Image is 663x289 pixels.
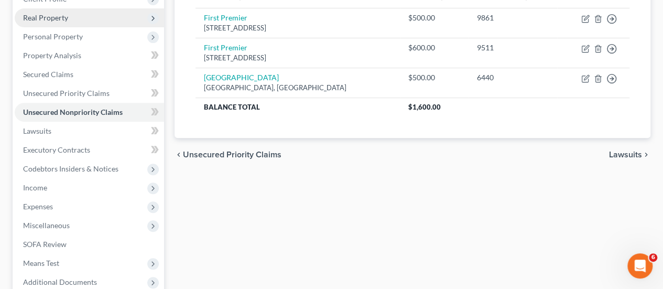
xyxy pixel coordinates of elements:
a: Executory Contracts [15,141,164,159]
span: Secured Claims [23,70,73,79]
a: First Premier [204,13,247,22]
span: Means Test [23,259,59,267]
span: Additional Documents [23,277,97,286]
iframe: Intercom live chat [627,253,653,279]
span: Lawsuits [609,151,642,159]
span: Property Analysis [23,51,81,60]
span: Unsecured Priority Claims [183,151,281,159]
span: Personal Property [23,32,83,41]
a: SOFA Review [15,235,164,254]
span: $1,600.00 [408,103,441,111]
a: Unsecured Nonpriority Claims [15,103,164,122]
div: [GEOGRAPHIC_DATA], [GEOGRAPHIC_DATA] [204,83,392,93]
th: Balance Total [195,98,400,116]
span: 6 [649,253,657,262]
span: Miscellaneous [23,221,70,230]
span: Unsecured Priority Claims [23,89,110,98]
span: Lawsuits [23,126,51,135]
div: 9511 [476,42,548,53]
div: [STREET_ADDRESS] [204,23,392,33]
a: Secured Claims [15,65,164,84]
button: Lawsuits chevron_right [609,151,650,159]
span: Executory Contracts [23,145,90,154]
i: chevron_left [175,151,183,159]
a: First Premier [204,43,247,52]
span: Real Property [23,13,68,22]
div: 6440 [476,72,548,83]
a: Property Analysis [15,46,164,65]
a: Lawsuits [15,122,164,141]
div: $500.00 [408,13,460,23]
a: Unsecured Priority Claims [15,84,164,103]
div: 9861 [476,13,548,23]
button: chevron_left Unsecured Priority Claims [175,151,281,159]
span: Unsecured Nonpriority Claims [23,108,123,116]
span: SOFA Review [23,240,67,249]
span: Expenses [23,202,53,211]
i: chevron_right [642,151,650,159]
a: [GEOGRAPHIC_DATA] [204,73,279,82]
div: $500.00 [408,72,460,83]
span: Income [23,183,47,192]
div: $600.00 [408,42,460,53]
div: [STREET_ADDRESS] [204,53,392,63]
span: Codebtors Insiders & Notices [23,164,118,173]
